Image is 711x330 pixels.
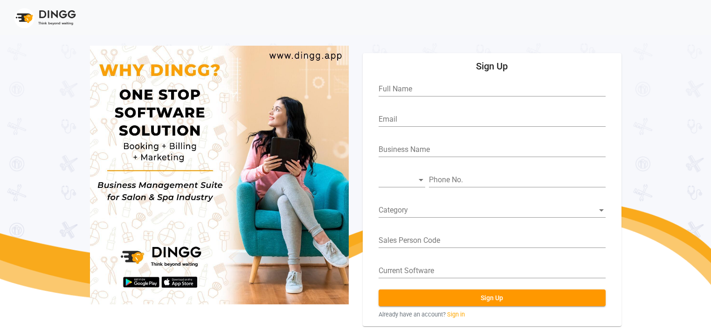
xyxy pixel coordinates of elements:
[379,267,606,275] input: current software (if any)
[379,289,606,306] button: Sign Up
[370,61,614,72] h5: Sign Up
[379,310,446,319] span: Already have an account?
[481,294,503,302] span: Sign Up
[447,310,465,319] a: Sign in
